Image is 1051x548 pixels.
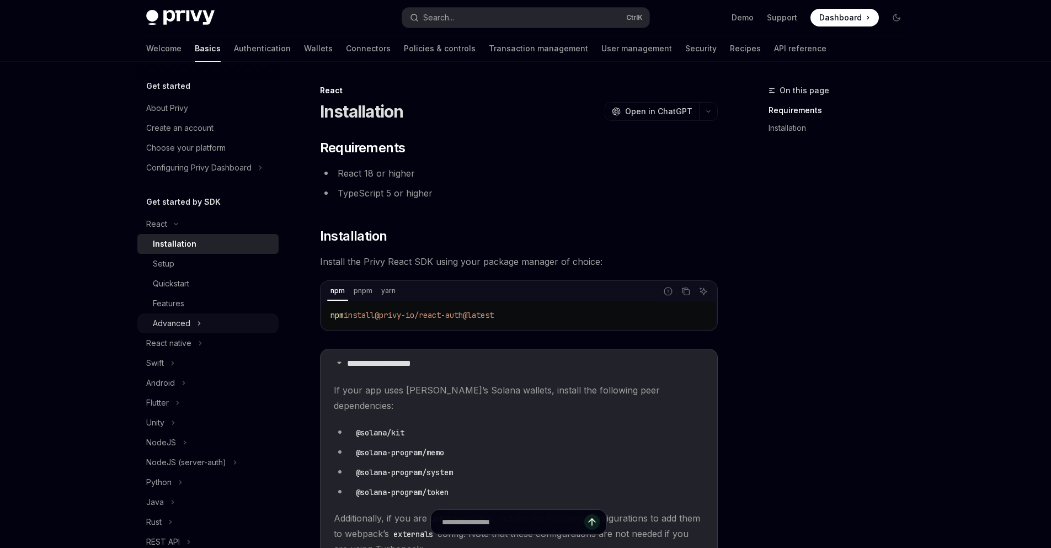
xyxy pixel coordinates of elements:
[584,514,600,530] button: Send message
[330,310,344,320] span: npm
[146,217,167,231] div: React
[146,102,188,115] div: About Privy
[696,284,711,299] button: Ask AI
[137,353,279,373] button: Toggle Swift section
[137,373,279,393] button: Toggle Android section
[153,237,196,251] div: Installation
[137,158,279,178] button: Toggle Configuring Privy Dashboard section
[153,317,190,330] div: Advanced
[346,35,391,62] a: Connectors
[153,297,184,310] div: Features
[626,13,643,22] span: Ctrl K
[137,453,279,472] button: Toggle NodeJS (server-auth) section
[780,84,829,97] span: On this page
[153,277,189,290] div: Quickstart
[234,35,291,62] a: Authentication
[334,382,704,413] span: If your app uses [PERSON_NAME]’s Solana wallets, install the following peer dependencies:
[137,472,279,492] button: Toggle Python section
[137,254,279,274] a: Setup
[137,214,279,234] button: Toggle React section
[146,161,252,174] div: Configuring Privy Dashboard
[605,102,699,121] button: Open in ChatGPT
[769,102,914,119] a: Requirements
[888,9,905,26] button: Toggle dark mode
[146,121,214,135] div: Create an account
[137,512,279,532] button: Toggle Rust section
[146,357,164,370] div: Swift
[350,284,376,297] div: pnpm
[661,284,675,299] button: Report incorrect code
[601,35,672,62] a: User management
[146,496,164,509] div: Java
[146,195,221,209] h5: Get started by SDK
[146,515,162,529] div: Rust
[351,466,457,478] code: @solana-program/system
[442,510,584,534] input: Ask a question...
[320,227,387,245] span: Installation
[810,9,879,26] a: Dashboard
[404,35,476,62] a: Policies & controls
[351,486,453,498] code: @solana-program/token
[146,416,164,429] div: Unity
[320,102,404,121] h1: Installation
[137,118,279,138] a: Create an account
[146,10,215,25] img: dark logo
[679,284,693,299] button: Copy the contents from the code block
[378,284,399,297] div: yarn
[402,8,649,28] button: Open search
[625,106,692,117] span: Open in ChatGPT
[137,492,279,512] button: Toggle Java section
[351,427,409,439] code: @solana/kit
[146,141,226,155] div: Choose your platform
[153,257,174,270] div: Setup
[320,185,718,201] li: TypeScript 5 or higher
[137,433,279,453] button: Toggle NodeJS section
[767,12,797,23] a: Support
[146,35,182,62] a: Welcome
[137,274,279,294] a: Quickstart
[320,85,718,96] div: React
[137,393,279,413] button: Toggle Flutter section
[195,35,221,62] a: Basics
[423,11,454,24] div: Search...
[146,337,191,350] div: React native
[375,310,494,320] span: @privy-io/react-auth@latest
[146,396,169,409] div: Flutter
[320,139,406,157] span: Requirements
[137,313,279,333] button: Toggle Advanced section
[146,436,176,449] div: NodeJS
[137,413,279,433] button: Toggle Unity section
[344,310,375,320] span: install
[730,35,761,62] a: Recipes
[137,138,279,158] a: Choose your platform
[320,254,718,269] span: Install the Privy React SDK using your package manager of choice:
[774,35,826,62] a: API reference
[304,35,333,62] a: Wallets
[351,446,449,459] code: @solana-program/memo
[320,166,718,181] li: React 18 or higher
[685,35,717,62] a: Security
[146,79,190,93] h5: Get started
[137,98,279,118] a: About Privy
[137,294,279,313] a: Features
[146,456,226,469] div: NodeJS (server-auth)
[146,476,172,489] div: Python
[769,119,914,137] a: Installation
[137,234,279,254] a: Installation
[819,12,862,23] span: Dashboard
[732,12,754,23] a: Demo
[489,35,588,62] a: Transaction management
[137,333,279,353] button: Toggle React native section
[327,284,348,297] div: npm
[146,376,175,390] div: Android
